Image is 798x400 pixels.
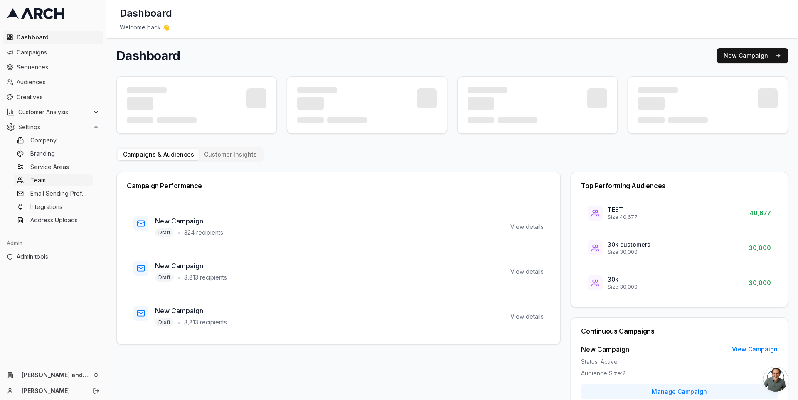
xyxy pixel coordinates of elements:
a: Sequences [3,61,103,74]
a: Campaigns [3,46,103,59]
span: Branding [30,150,55,158]
p: Size: 30,000 [608,284,638,290]
button: Customer Analysis [3,106,103,119]
h3: New Campaign [155,261,227,271]
span: Draft [155,228,174,237]
span: • [177,228,181,238]
div: Campaign Performance [127,182,550,189]
a: Email Sending Preferences [14,188,93,199]
button: [PERSON_NAME] and Sons [3,368,103,382]
a: Dashboard [3,31,103,44]
span: • [177,272,181,282]
button: New Campaign [717,48,788,63]
span: Draft [155,318,174,326]
a: [PERSON_NAME] [22,387,84,395]
span: Team [30,176,46,184]
span: Campaigns [17,48,99,56]
a: Company [14,135,93,146]
span: 40,677 [749,209,771,217]
span: Address Uploads [30,216,78,224]
span: 3,813 recipients [184,273,227,282]
h3: New Campaign [581,344,629,354]
span: Sequences [17,63,99,71]
span: 30,000 [749,244,771,252]
a: Admin tools [3,250,103,263]
a: Integrations [14,201,93,213]
span: Dashboard [17,33,99,42]
span: 3,813 recipients [184,318,227,326]
a: Address Uploads [14,214,93,226]
span: Service Areas [30,163,69,171]
span: Customer Analysis [18,108,89,116]
h1: Dashboard [116,48,180,63]
span: Email Sending Preferences [30,189,89,198]
div: View details [510,267,544,276]
span: • [177,317,181,327]
p: Size: 40,677 [608,214,638,221]
button: Log out [90,385,102,397]
p: TEST [608,206,638,214]
span: Integrations [30,203,62,211]
div: View details [510,223,544,231]
div: Top Performing Audiences [581,182,778,189]
h3: New Campaign [155,216,223,226]
a: Open chat [763,367,788,392]
button: Settings [3,120,103,134]
p: 30k [608,275,638,284]
h1: Dashboard [120,7,172,20]
div: Admin [3,237,103,250]
button: Campaigns & Audiences [118,149,199,160]
span: Admin tools [17,253,99,261]
button: Manage Campaign [581,384,778,399]
span: Settings [18,123,89,131]
h3: New Campaign [155,306,227,316]
a: Audiences [3,76,103,89]
a: Branding [14,148,93,160]
span: 30,000 [749,279,771,287]
p: Size: 30,000 [608,249,650,255]
a: Creatives [3,91,103,104]
span: Company [30,136,57,145]
span: 324 recipients [184,228,223,237]
span: Draft [155,273,174,282]
span: Creatives [17,93,99,101]
span: Audiences [17,78,99,86]
span: [PERSON_NAME] and Sons [22,371,89,379]
a: Service Areas [14,161,93,173]
p: Audience Size: 2 [581,369,778,378]
a: Team [14,174,93,186]
p: Status: Active [581,358,778,366]
p: 30k customers [608,240,650,249]
div: Welcome back 👋 [120,23,785,32]
div: Continuous Campaigns [581,328,778,334]
div: View details [510,312,544,321]
button: Customer Insights [199,149,262,160]
button: View Campaign [732,345,778,353]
